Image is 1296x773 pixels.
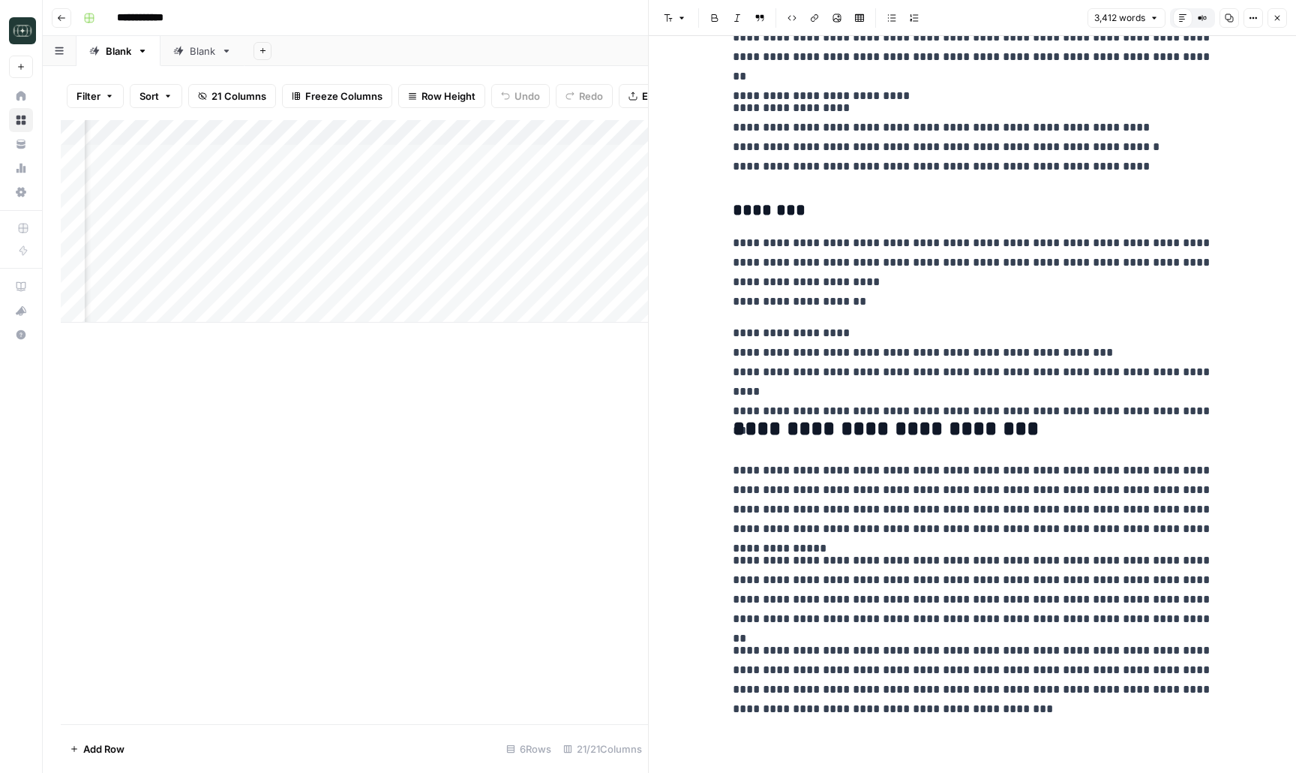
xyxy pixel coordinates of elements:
span: Undo [514,89,540,104]
span: Redo [579,89,603,104]
span: Freeze Columns [305,89,382,104]
span: Filter [76,89,100,104]
button: Row Height [398,84,485,108]
a: AirOps Academy [9,275,33,299]
div: 6 Rows [500,737,557,761]
button: Export CSV [619,84,705,108]
button: Freeze Columns [282,84,392,108]
button: Sort [130,84,182,108]
button: Workspace: Catalyst [9,12,33,50]
a: Your Data [9,132,33,156]
div: 21/21 Columns [557,737,648,761]
div: What's new? [10,299,32,322]
a: Browse [9,108,33,132]
button: Undo [491,84,550,108]
span: 21 Columns [211,89,266,104]
button: Help + Support [9,323,33,347]
button: 3,412 words [1087,8,1165,28]
span: Add Row [83,741,124,756]
a: Usage [9,156,33,180]
a: Home [9,84,33,108]
span: Row Height [421,89,475,104]
button: Add Row [61,737,133,761]
a: Blank [160,36,244,66]
button: 21 Columns [188,84,276,108]
div: Blank [190,44,215,59]
button: Filter [67,84,124,108]
button: What's new? [9,299,33,323]
span: Sort [139,89,159,104]
a: Settings [9,180,33,204]
span: 3,412 words [1094,11,1145,25]
button: Redo [556,84,613,108]
div: Blank [106,44,131,59]
a: Blank [76,36,160,66]
img: Catalyst Logo [9,17,36,44]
